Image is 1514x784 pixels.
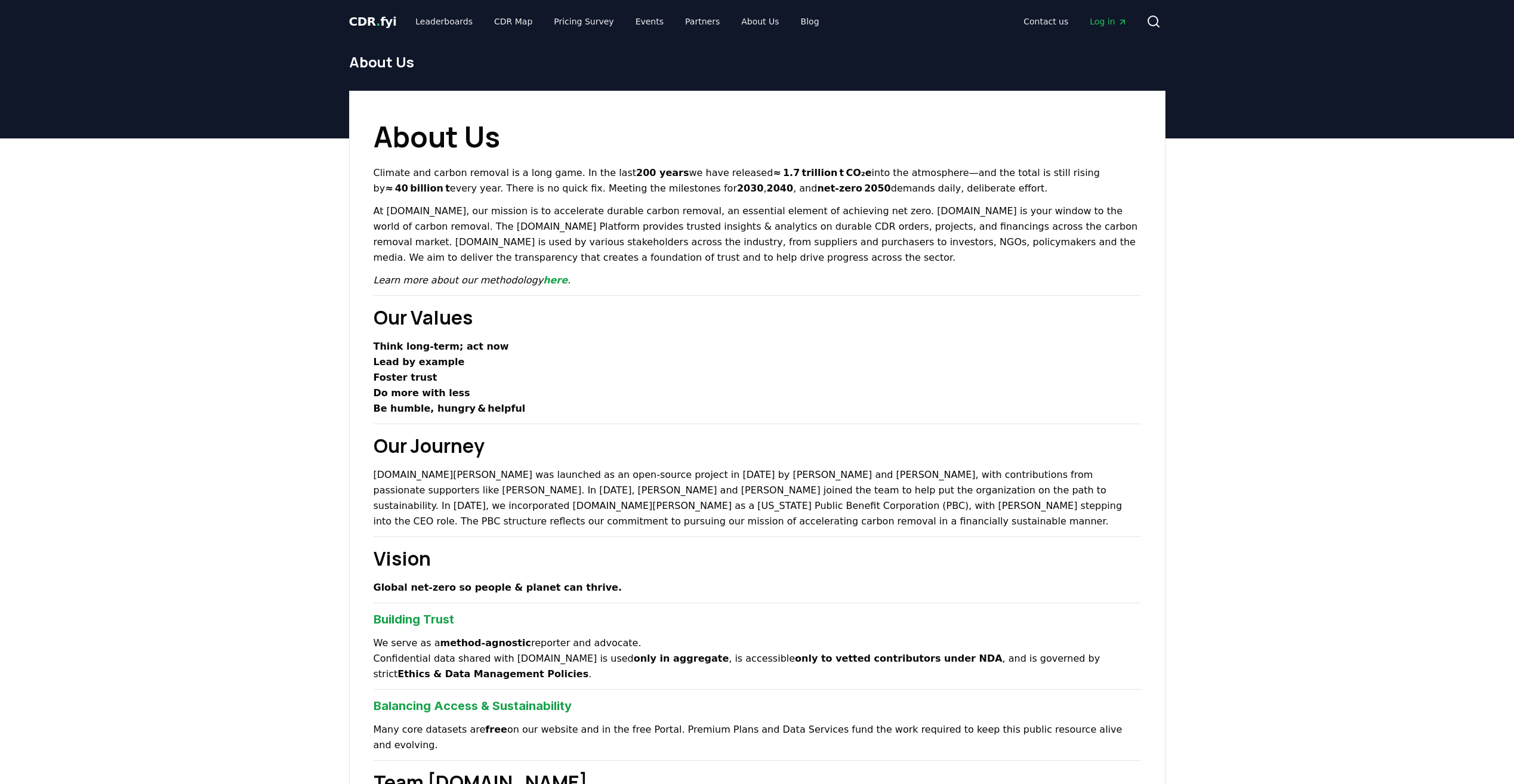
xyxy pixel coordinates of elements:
[676,11,729,32] a: Partners
[1090,16,1127,27] span: Log in
[374,467,1141,529] p: [DOMAIN_NAME][PERSON_NAME] was launched as an open-source project in [DATE] by [PERSON_NAME] and ...
[737,183,764,194] strong: 2030
[1014,11,1136,32] nav: Main
[374,372,437,383] strong: Foster trust
[485,724,507,735] strong: free
[349,13,397,30] a: CDR.fyi
[374,274,571,286] em: Learn more about our methodology .
[1014,11,1078,32] a: Contact us
[374,165,1141,196] p: Climate and carbon removal is a long game. In the last we have released into the atmosphere—and t...
[374,697,1141,715] h3: Balancing Access & Sustainability
[374,115,1141,158] h1: About Us
[374,582,622,593] strong: Global net‑zero so people & planet can thrive.
[636,167,689,178] strong: 200 years
[773,167,871,178] strong: ≈ 1.7 trillion t CO₂e
[374,403,526,414] strong: Be humble, hungry & helpful
[376,14,380,29] span: .
[374,635,1141,682] p: We serve as a reporter and advocate. Confidential data shared with [DOMAIN_NAME] is used , is acc...
[791,11,829,32] a: Blog
[1080,11,1136,32] a: Log in
[374,203,1141,266] p: At [DOMAIN_NAME], our mission is to accelerate durable carbon removal, an essential element of ac...
[374,610,1141,628] h3: Building Trust
[406,11,828,32] nav: Main
[485,11,542,32] a: CDR Map
[385,183,450,194] strong: ≈ 40 billion t
[634,653,729,664] strong: only in aggregate
[544,11,623,32] a: Pricing Survey
[374,303,1141,332] h2: Our Values
[817,183,890,194] strong: net‑zero 2050
[397,668,588,680] strong: Ethics & Data Management Policies
[626,11,673,32] a: Events
[374,431,1141,460] h2: Our Journey
[349,53,1165,72] h1: About Us
[349,14,397,29] span: CDR fyi
[374,544,1141,573] h2: Vision
[795,653,1003,664] strong: only to vetted contributors under NDA
[406,11,482,32] a: Leaderboards
[543,274,568,286] a: here
[732,11,788,32] a: About Us
[374,341,509,352] strong: Think long‑term; act now
[767,183,794,194] strong: 2040
[374,722,1141,753] p: Many core datasets are on our website and in the free Portal. Premium Plans and Data Services fun...
[440,637,531,649] strong: method‑agnostic
[374,356,465,368] strong: Lead by example
[374,387,470,399] strong: Do more with less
